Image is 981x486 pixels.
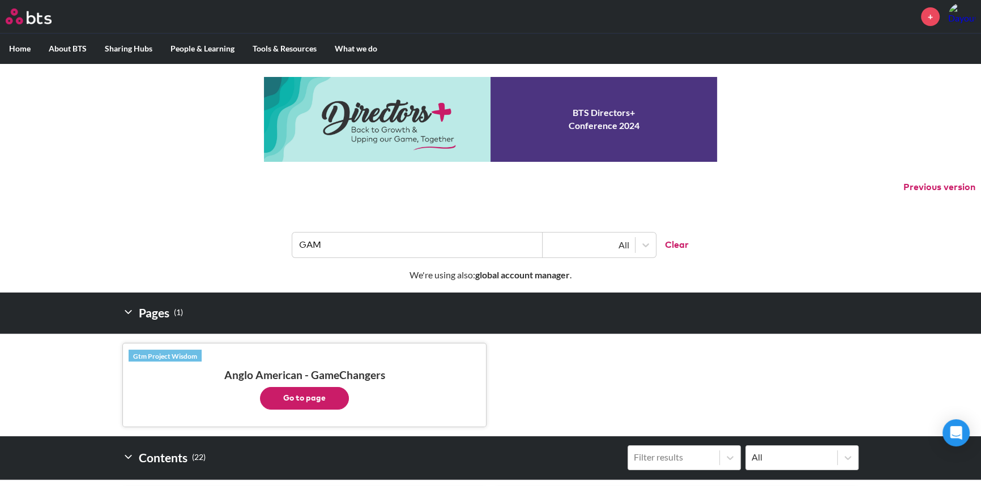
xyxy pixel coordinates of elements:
[161,34,244,63] label: People & Learning
[948,3,975,30] img: Dayoung Lee
[122,445,206,470] h2: Contents
[656,233,689,257] button: Clear
[475,269,570,280] strong: global account manager
[548,239,629,251] div: All
[326,34,386,63] label: What we do
[174,305,183,320] small: ( 1 )
[942,419,970,446] div: Open Intercom Messenger
[192,450,206,465] small: ( 22 )
[634,451,714,463] div: Filter results
[122,302,183,324] h2: Pages
[40,34,96,63] label: About BTS
[292,233,543,257] input: Find contents, pages and demos...
[129,368,480,410] h3: Anglo American - GameChangers
[752,451,831,463] div: All
[264,77,717,162] a: Conference 2024
[244,34,326,63] label: Tools & Resources
[6,8,52,24] img: BTS Logo
[948,3,975,30] a: Profile
[6,8,72,24] a: Go home
[96,34,161,63] label: Sharing Hubs
[260,387,349,410] button: Go to page
[129,350,202,362] a: Gtm Project Wisdom
[921,7,940,26] a: +
[903,181,975,193] button: Previous version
